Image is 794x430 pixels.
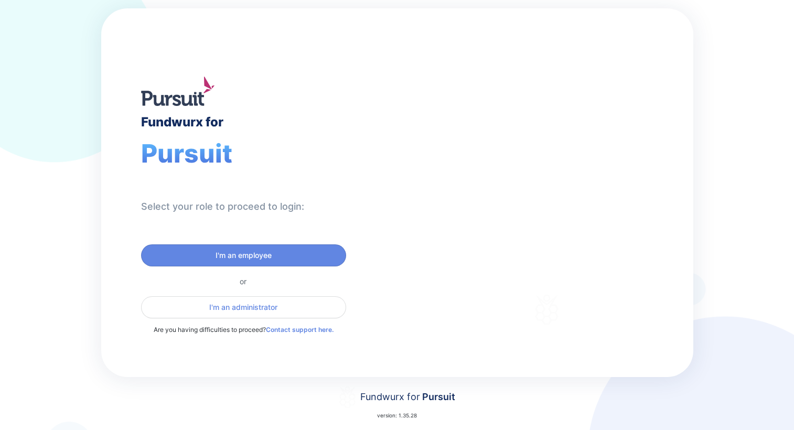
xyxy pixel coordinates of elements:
[457,162,577,187] div: Fundwurx
[420,391,455,402] span: Pursuit
[266,326,334,334] a: Contact support here.
[209,302,277,313] span: I'm an administrator
[141,114,223,130] div: Fundwurx for
[377,411,417,420] p: version: 1.35.28
[216,250,272,261] span: I'm an employee
[141,277,346,286] div: or
[457,208,637,238] div: Thank you for choosing Fundwurx as your partner in driving positive social impact!
[141,325,346,335] p: Are you having difficulties to proceed?
[457,147,539,157] div: Welcome to
[141,200,304,213] div: Select your role to proceed to login:
[141,244,346,266] button: I'm an employee
[141,77,214,106] img: logo.jpg
[141,138,232,169] span: Pursuit
[360,390,455,404] div: Fundwurx for
[141,296,346,318] button: I'm an administrator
